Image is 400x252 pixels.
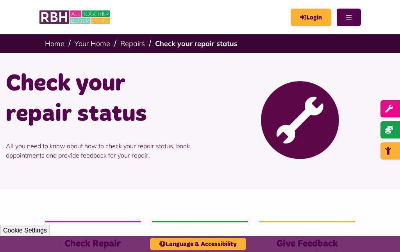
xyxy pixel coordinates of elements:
[155,39,237,48] a: Check your repair status
[150,238,246,250] button: Language & Accessibility
[337,9,361,26] button: Navigation
[120,39,145,48] a: Repairs
[6,130,194,172] p: All you need to know about how to check your repair status, book appointments and provide feedbac...
[75,39,110,48] a: Your Home
[365,217,400,252] iframe: Netcall Web Assistant for live chat
[45,39,64,48] a: Home
[6,69,194,130] h1: Check your repair status
[261,81,339,159] img: Report Repair
[291,9,331,26] a: MyRBH
[39,8,111,27] img: RBH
